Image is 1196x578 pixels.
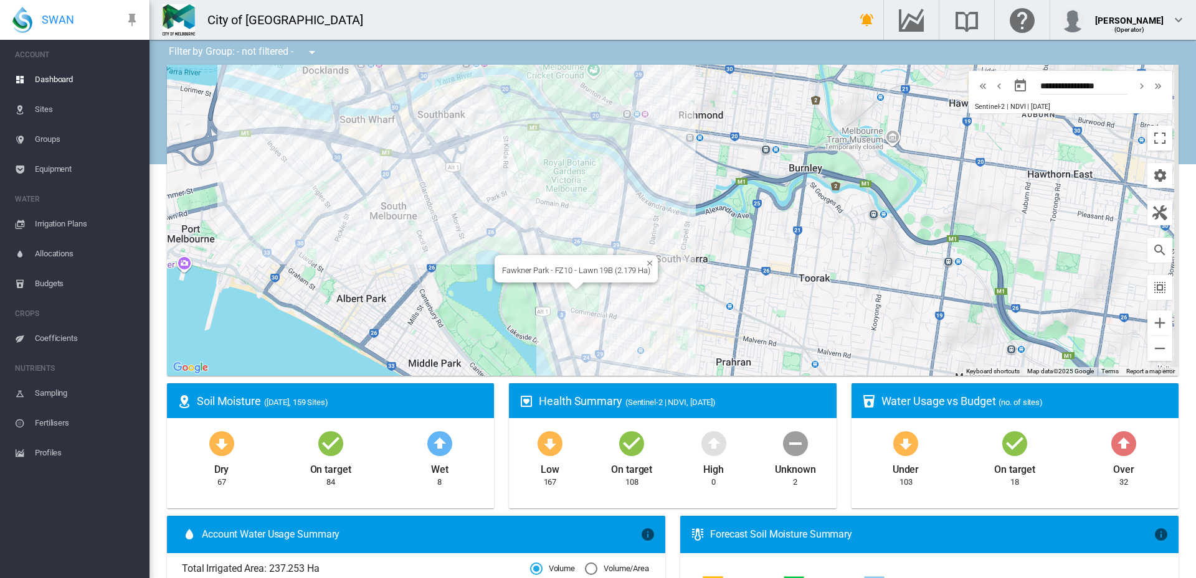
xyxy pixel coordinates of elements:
button: Toggle fullscreen view [1147,126,1172,151]
md-icon: icon-checkbox-marked-circle [1000,428,1030,458]
div: 108 [625,477,638,488]
md-icon: icon-cog [1152,168,1167,183]
md-icon: icon-minus-circle [781,428,810,458]
md-icon: icon-select-all [1152,280,1167,295]
div: Forecast Soil Moisture Summary [710,528,1154,541]
button: icon-chevron-left [991,78,1007,93]
span: Map data ©2025 Google [1027,368,1094,375]
a: Report a map error [1126,368,1175,375]
div: City of [GEOGRAPHIC_DATA] [207,11,375,29]
span: CROPS [15,304,140,324]
md-icon: icon-cup-water [861,394,876,409]
md-icon: icon-arrow-down-bold-circle [891,428,921,458]
md-icon: icon-map-marker-radius [177,394,192,409]
button: icon-bell-ring [855,7,880,32]
div: On target [310,458,351,477]
span: Sites [35,95,140,124]
button: icon-cog [1147,163,1172,188]
md-icon: icon-bell-ring [860,12,875,27]
img: SWAN-Landscape-Logo-Colour-drop.png [12,7,32,33]
md-icon: icon-chevron-left [992,78,1006,93]
div: 0 [711,477,716,488]
md-icon: icon-information [640,527,655,542]
div: 167 [544,477,557,488]
button: md-calendar [1008,73,1033,98]
span: Dashboard [35,65,140,95]
span: Groups [35,124,140,154]
div: Under [893,458,919,477]
span: Total Irrigated Area: 237.253 Ha [182,562,530,576]
div: Low [541,458,559,477]
md-icon: icon-arrow-up-bold-circle [425,428,455,458]
span: Sampling [35,378,140,408]
md-icon: Click here for help [1007,12,1037,27]
div: 18 [1010,477,1019,488]
img: profile.jpg [1060,7,1085,32]
div: On target [611,458,652,477]
md-radio-button: Volume [530,563,575,575]
md-icon: icon-chevron-down [1171,12,1186,27]
button: icon-chevron-double-right [1150,78,1166,93]
button: icon-chevron-double-left [975,78,991,93]
button: icon-menu-down [300,40,325,65]
button: Close [642,255,650,264]
span: ([DATE], 159 Sites) [264,398,328,407]
md-icon: icon-checkbox-marked-circle [316,428,346,458]
button: icon-chevron-right [1134,78,1150,93]
div: 84 [326,477,335,488]
div: Dry [214,458,229,477]
img: Google [170,360,211,376]
md-icon: icon-thermometer-lines [690,527,705,542]
md-icon: icon-arrow-up-bold-circle [1109,428,1139,458]
div: [PERSON_NAME] [1095,9,1164,22]
div: Unknown [775,458,815,477]
md-icon: icon-menu-down [305,45,320,60]
div: 8 [437,477,442,488]
span: NUTRIENTS [15,358,140,378]
span: Budgets [35,269,140,299]
div: Health Summary [539,393,826,409]
div: 32 [1119,477,1128,488]
button: Keyboard shortcuts [966,367,1020,376]
md-icon: icon-arrow-down-bold-circle [535,428,565,458]
md-icon: icon-heart-box-outline [519,394,534,409]
span: | [DATE] [1027,103,1050,111]
span: Equipment [35,154,140,184]
a: Terms [1101,368,1119,375]
button: icon-magnify [1147,238,1172,263]
a: Open this area in Google Maps (opens a new window) [170,360,211,376]
span: Irrigation Plans [35,209,140,239]
div: Filter by Group: - not filtered - [159,40,328,65]
md-icon: icon-arrow-down-bold-circle [207,428,237,458]
span: ACCOUNT [15,45,140,65]
div: 103 [899,477,913,488]
div: Over [1113,458,1134,477]
div: 2 [793,477,797,488]
span: Coefficients [35,324,140,353]
span: (Operator) [1114,26,1144,33]
md-icon: Search the knowledge base [952,12,982,27]
md-icon: Go to the Data Hub [896,12,926,27]
md-icon: icon-water [182,527,197,542]
span: Allocations [35,239,140,269]
md-icon: icon-information [1154,527,1169,542]
span: Fertilisers [35,408,140,438]
md-radio-button: Volume/Area [585,563,649,575]
md-icon: icon-pin [125,12,140,27]
button: Zoom in [1147,310,1172,335]
div: Water Usage vs Budget [881,393,1169,409]
div: Soil Moisture [197,393,484,409]
div: On target [994,458,1035,477]
button: icon-select-all [1147,275,1172,300]
md-icon: icon-chevron-right [1135,78,1149,93]
div: High [703,458,724,477]
md-icon: icon-arrow-up-bold-circle [699,428,729,458]
md-icon: icon-checkbox-marked-circle [617,428,647,458]
md-icon: icon-magnify [1152,243,1167,258]
span: WATER [15,189,140,209]
div: Fawkner Park - FZ10 - Lawn 19B (2.179 Ha) [502,266,650,275]
span: (no. of sites) [999,398,1043,407]
span: Sentinel-2 | NDVI [975,103,1025,111]
span: SWAN [42,12,74,27]
span: (Sentinel-2 | NDVI, [DATE]) [625,398,716,407]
